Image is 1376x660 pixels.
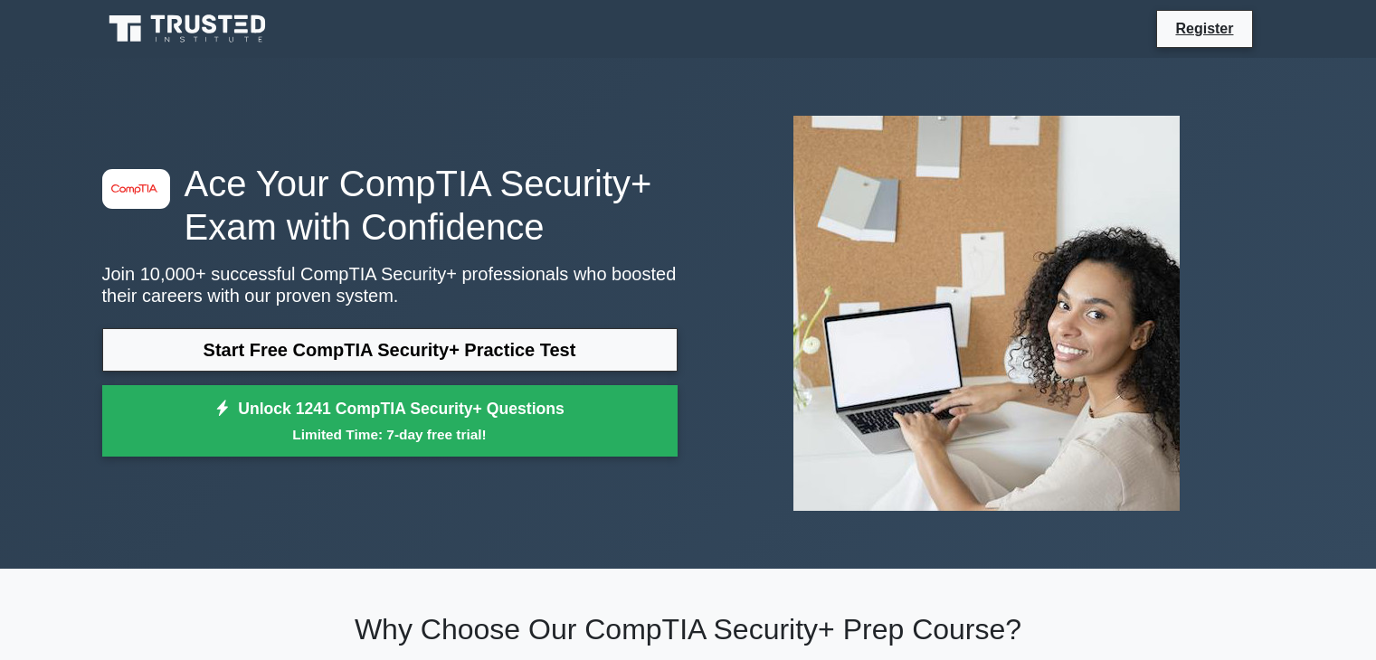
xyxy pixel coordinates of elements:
h1: Ace Your CompTIA Security+ Exam with Confidence [102,162,678,249]
a: Start Free CompTIA Security+ Practice Test [102,328,678,372]
small: Limited Time: 7-day free trial! [125,424,655,445]
a: Register [1164,17,1244,40]
p: Join 10,000+ successful CompTIA Security+ professionals who boosted their careers with our proven... [102,263,678,306]
h2: Why Choose Our CompTIA Security+ Prep Course? [102,612,1275,646]
a: Unlock 1241 CompTIA Security+ QuestionsLimited Time: 7-day free trial! [102,385,678,457]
